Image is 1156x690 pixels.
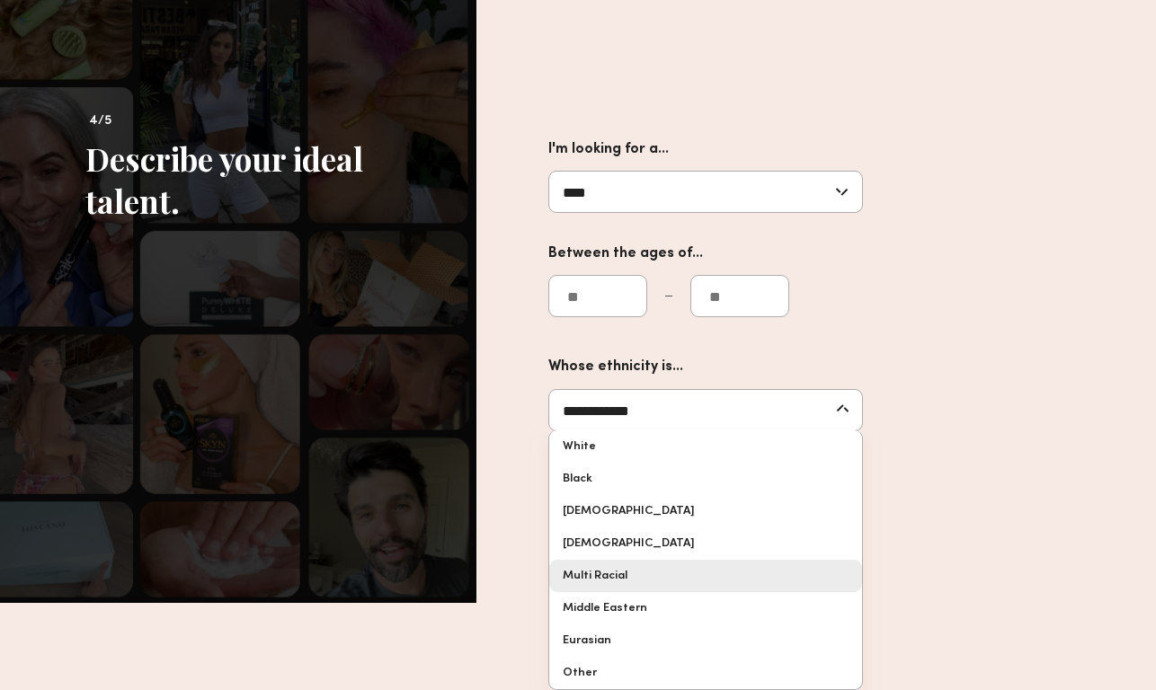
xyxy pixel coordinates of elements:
[549,657,862,689] div: Other
[548,355,863,379] div: Whose ethnicity is...
[85,111,422,132] div: 4/5
[549,592,862,624] div: Middle Eastern
[549,560,862,592] div: Multi Racial
[549,624,862,657] div: Eurasian
[549,495,862,527] div: [DEMOGRAPHIC_DATA]
[548,242,998,266] div: Between the ages of...
[548,137,863,162] div: I'm looking for a...
[549,430,862,463] div: White
[549,463,862,495] div: Black
[85,137,422,222] div: Describe your ideal talent.
[549,527,862,560] div: [DEMOGRAPHIC_DATA]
